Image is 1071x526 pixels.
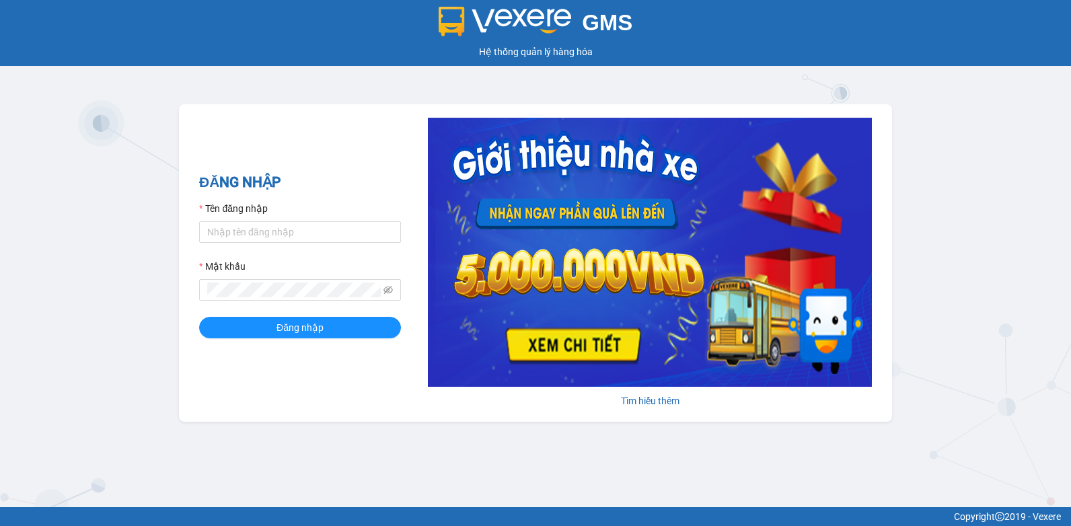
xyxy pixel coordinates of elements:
[428,118,872,387] img: banner-0
[199,259,246,274] label: Mật khẩu
[995,512,1004,521] span: copyright
[199,317,401,338] button: Đăng nhập
[199,201,268,216] label: Tên đăng nhập
[199,172,401,194] h2: ĐĂNG NHẬP
[207,283,381,297] input: Mật khẩu
[428,393,872,408] div: Tìm hiểu thêm
[439,20,633,31] a: GMS
[383,285,393,295] span: eye-invisible
[439,7,572,36] img: logo 2
[199,221,401,243] input: Tên đăng nhập
[10,509,1061,524] div: Copyright 2019 - Vexere
[276,320,324,335] span: Đăng nhập
[3,44,1068,59] div: Hệ thống quản lý hàng hóa
[582,10,632,35] span: GMS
